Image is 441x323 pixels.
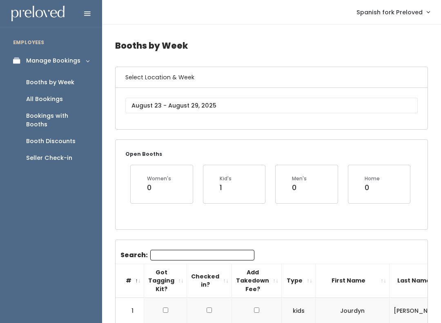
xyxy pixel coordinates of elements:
[115,34,428,57] h4: Booths by Week
[120,250,254,260] label: Search:
[26,95,63,103] div: All Bookings
[348,3,438,21] a: Spanish fork Preloved
[116,67,428,88] h6: Select Location & Week
[147,175,171,182] div: Women's
[356,8,423,17] span: Spanish fork Preloved
[125,98,418,113] input: August 23 - August 29, 2025
[232,264,282,298] th: Add Takedown Fee?: activate to sort column ascending
[11,6,65,22] img: preloved logo
[220,182,232,193] div: 1
[292,182,307,193] div: 0
[26,56,80,65] div: Manage Bookings
[282,264,316,298] th: Type: activate to sort column ascending
[365,175,380,182] div: Home
[147,182,171,193] div: 0
[150,250,254,260] input: Search:
[365,182,380,193] div: 0
[26,78,74,87] div: Booths by Week
[26,154,72,162] div: Seller Check-in
[144,264,187,298] th: Got Tagging Kit?: activate to sort column ascending
[26,112,89,129] div: Bookings with Booths
[292,175,307,182] div: Men's
[116,264,144,298] th: #: activate to sort column descending
[220,175,232,182] div: Kid's
[26,137,76,146] div: Booth Discounts
[125,150,162,157] small: Open Booths
[316,264,390,298] th: First Name: activate to sort column ascending
[187,264,232,298] th: Checked in?: activate to sort column ascending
